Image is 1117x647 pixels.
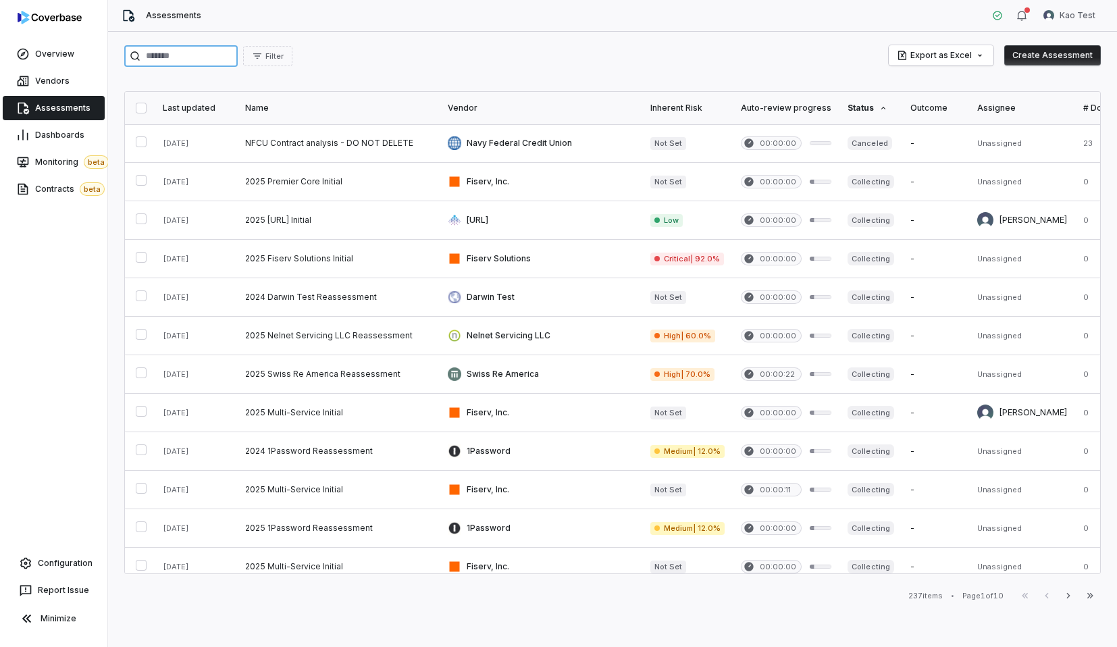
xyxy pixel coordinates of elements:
[848,103,893,113] div: Status
[80,182,105,196] span: beta
[3,150,105,174] a: Monitoringbeta
[902,394,969,432] td: -
[902,432,969,471] td: -
[1035,5,1103,26] button: Kao Test avatarKao Test
[38,585,89,596] span: Report Issue
[5,605,102,632] button: Minimize
[41,613,76,624] span: Minimize
[962,591,1004,601] div: Page 1 of 10
[3,123,105,147] a: Dashboards
[650,103,725,113] div: Inherent Risk
[18,11,82,24] img: logo-D7KZi-bG.svg
[5,551,102,575] a: Configuration
[35,155,109,169] span: Monitoring
[163,103,229,113] div: Last updated
[1083,103,1112,113] div: # Docs
[448,103,634,113] div: Vendor
[35,76,70,86] span: Vendors
[35,182,105,196] span: Contracts
[1004,45,1101,66] button: Create Assessment
[245,103,432,113] div: Name
[902,509,969,548] td: -
[38,558,93,569] span: Configuration
[910,103,961,113] div: Outcome
[902,163,969,201] td: -
[902,278,969,317] td: -
[243,46,292,66] button: Filter
[35,103,90,113] span: Assessments
[977,212,993,228] img: Akhil Vaid avatar
[902,240,969,278] td: -
[902,548,969,586] td: -
[902,471,969,509] td: -
[977,103,1067,113] div: Assignee
[977,405,993,421] img: Brian Ball avatar
[1043,10,1054,21] img: Kao Test avatar
[3,96,105,120] a: Assessments
[3,177,105,201] a: Contractsbeta
[5,578,102,602] button: Report Issue
[908,591,943,601] div: 237 items
[902,317,969,355] td: -
[265,51,284,61] span: Filter
[951,591,954,600] div: •
[889,45,993,66] button: Export as Excel
[146,10,201,21] span: Assessments
[741,103,831,113] div: Auto-review progress
[35,49,74,59] span: Overview
[3,42,105,66] a: Overview
[1060,10,1095,21] span: Kao Test
[902,201,969,240] td: -
[902,124,969,163] td: -
[35,130,84,140] span: Dashboards
[902,355,969,394] td: -
[84,155,109,169] span: beta
[3,69,105,93] a: Vendors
